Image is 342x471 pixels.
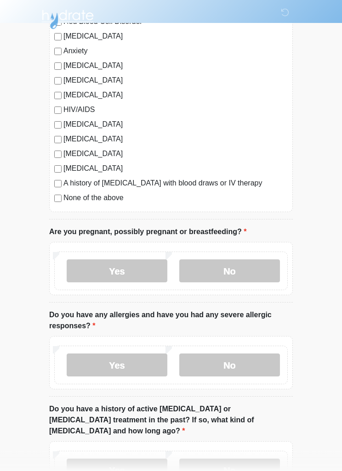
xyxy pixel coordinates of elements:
[49,310,293,332] label: Do you have any allergies and have you had any severe allergic responses?
[63,90,288,101] label: [MEDICAL_DATA]
[63,149,288,160] label: [MEDICAL_DATA]
[54,122,62,129] input: [MEDICAL_DATA]
[63,75,288,86] label: [MEDICAL_DATA]
[54,92,62,100] input: [MEDICAL_DATA]
[54,180,62,188] input: A history of [MEDICAL_DATA] with blood draws or IV therapy
[67,260,167,283] label: Yes
[63,46,288,57] label: Anxiety
[63,31,288,42] label: [MEDICAL_DATA]
[63,163,288,174] label: [MEDICAL_DATA]
[54,151,62,158] input: [MEDICAL_DATA]
[63,178,288,189] label: A history of [MEDICAL_DATA] with blood draws or IV therapy
[63,134,288,145] label: [MEDICAL_DATA]
[49,227,246,238] label: Are you pregnant, possibly pregnant or breastfeeding?
[179,260,280,283] label: No
[63,119,288,130] label: [MEDICAL_DATA]
[179,354,280,377] label: No
[54,166,62,173] input: [MEDICAL_DATA]
[54,78,62,85] input: [MEDICAL_DATA]
[54,63,62,70] input: [MEDICAL_DATA]
[54,34,62,41] input: [MEDICAL_DATA]
[54,136,62,144] input: [MEDICAL_DATA]
[63,193,288,204] label: None of the above
[40,7,95,30] img: Hydrate IV Bar - Scottsdale Logo
[49,404,293,437] label: Do you have a history of active [MEDICAL_DATA] or [MEDICAL_DATA] treatment in the past? If so, wh...
[54,107,62,114] input: HIV/AIDS
[63,61,288,72] label: [MEDICAL_DATA]
[63,105,288,116] label: HIV/AIDS
[54,195,62,202] input: None of the above
[54,48,62,56] input: Anxiety
[67,354,167,377] label: Yes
